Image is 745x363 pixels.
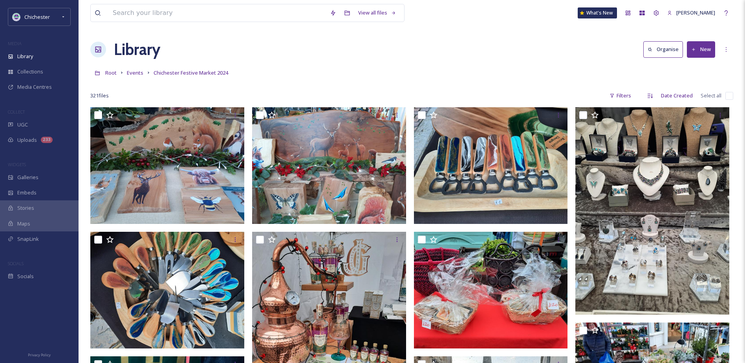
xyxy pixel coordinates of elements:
[17,174,38,181] span: Galleries
[127,68,143,77] a: Events
[17,220,30,227] span: Maps
[414,232,569,348] img: French Hampers.jpg
[17,204,34,212] span: Stories
[687,41,715,57] button: New
[17,273,34,280] span: Socials
[17,83,52,91] span: Media Centres
[17,235,39,243] span: SnapLink
[17,53,33,60] span: Library
[606,88,635,103] div: Filters
[17,68,43,75] span: Collections
[41,137,53,143] div: 233
[90,107,246,224] img: wood pictures2.jpg
[105,68,117,77] a: Root
[17,136,37,144] span: Uploads
[578,7,617,18] a: What's New
[657,88,697,103] div: Date Created
[90,92,109,99] span: 321 file s
[13,13,20,21] img: Logo_of_Chichester_District_Council.png
[28,350,51,359] a: Privacy Policy
[109,4,326,22] input: Search your library
[414,107,569,224] img: resin openers.jpg
[663,5,719,20] a: [PERSON_NAME]
[643,41,687,57] a: Organise
[643,41,683,57] button: Organise
[354,5,400,20] a: View all files
[8,161,26,167] span: WIDGETS
[105,69,117,76] span: Root
[8,40,22,46] span: MEDIA
[676,9,715,16] span: [PERSON_NAME]
[114,38,160,61] a: Library
[17,121,28,128] span: UGC
[575,107,731,315] img: silver jewellery product.jpg
[90,232,246,348] img: resin cheese knives.jpg
[8,109,25,115] span: COLLECT
[154,68,228,77] a: Chichester Festive Market 2024
[127,69,143,76] span: Events
[17,189,37,196] span: Embeds
[28,352,51,357] span: Privacy Policy
[252,107,408,224] img: wood pictures1.jpg
[154,69,228,76] span: Chichester Festive Market 2024
[8,260,24,266] span: SOCIALS
[701,92,721,99] span: Select all
[24,13,50,20] span: Chichester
